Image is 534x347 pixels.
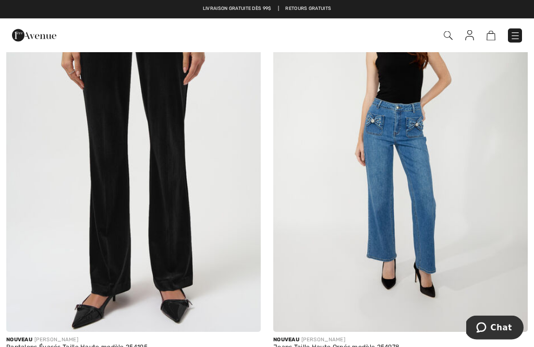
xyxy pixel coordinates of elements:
img: Menu [510,31,520,41]
a: Livraison gratuite dès 99$ [203,5,272,13]
span: | [278,5,279,13]
div: [PERSON_NAME] [273,337,528,344]
img: 1ère Avenue [12,25,56,46]
img: Mes infos [465,31,474,41]
div: [PERSON_NAME] [6,337,261,344]
span: Nouveau [6,337,32,343]
span: Nouveau [273,337,299,343]
img: Recherche [444,31,453,40]
a: Retours gratuits [285,5,331,13]
a: 1ère Avenue [12,30,56,40]
iframe: Ouvre un widget dans lequel vous pouvez chatter avec l’un de nos agents [466,316,524,342]
img: Panier d'achat [487,31,495,41]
